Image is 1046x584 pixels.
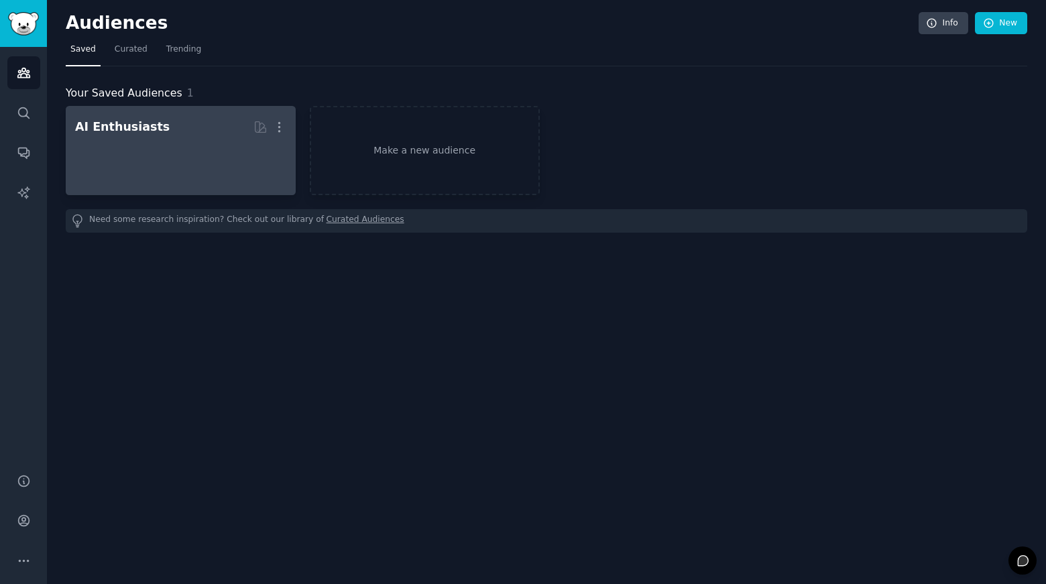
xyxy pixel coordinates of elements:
[166,44,201,56] span: Trending
[115,44,148,56] span: Curated
[70,44,96,56] span: Saved
[8,12,39,36] img: GummySearch logo
[66,106,296,195] a: AI Enthusiasts
[327,214,404,228] a: Curated Audiences
[66,209,1027,233] div: Need some research inspiration? Check out our library of
[66,13,919,34] h2: Audiences
[110,39,152,66] a: Curated
[162,39,206,66] a: Trending
[975,12,1027,35] a: New
[187,86,194,99] span: 1
[75,119,170,135] div: AI Enthusiasts
[310,106,540,195] a: Make a new audience
[66,85,182,102] span: Your Saved Audiences
[66,39,101,66] a: Saved
[919,12,968,35] a: Info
